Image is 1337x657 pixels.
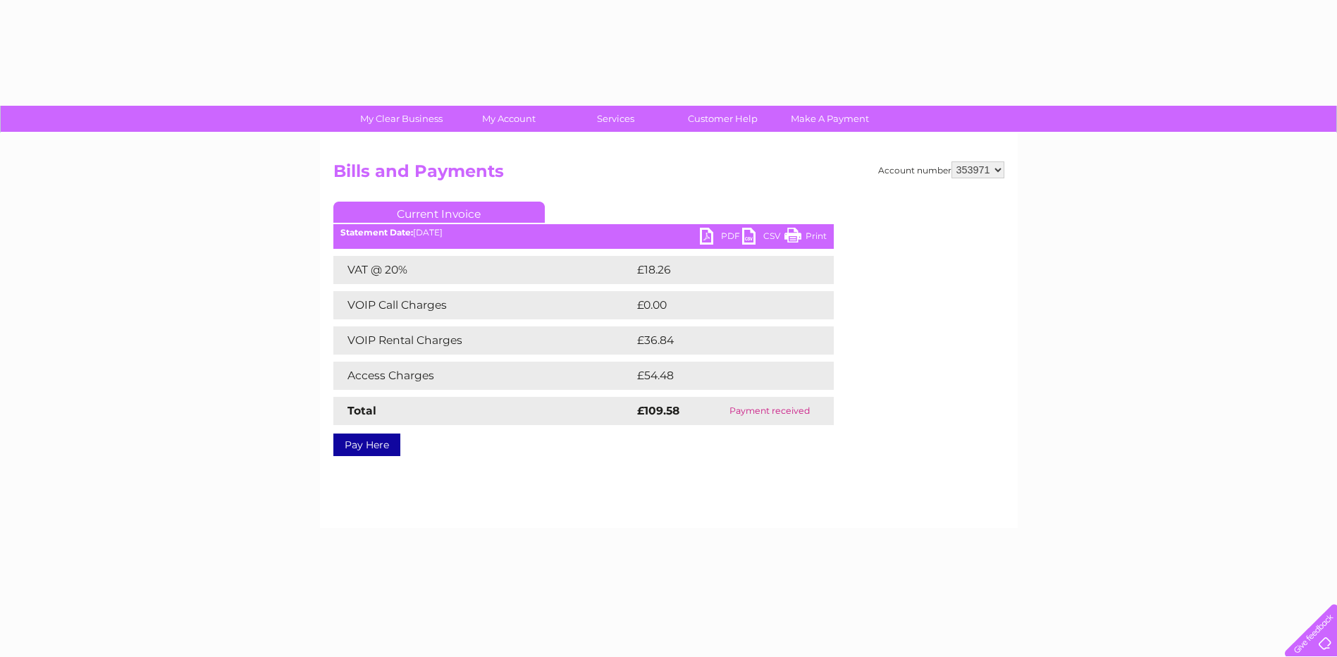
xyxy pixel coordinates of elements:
a: Make A Payment [772,106,888,132]
a: Current Invoice [333,202,545,223]
td: VOIP Rental Charges [333,326,634,355]
a: Customer Help [665,106,781,132]
strong: Total [347,404,376,417]
div: Account number [878,161,1004,178]
a: My Clear Business [343,106,460,132]
a: Pay Here [333,434,400,456]
a: Services [557,106,674,132]
strong: £109.58 [637,404,679,417]
div: [DATE] [333,228,834,238]
td: Payment received [706,397,834,425]
h2: Bills and Payments [333,161,1004,188]
td: £0.00 [634,291,801,319]
b: Statement Date: [340,227,413,238]
a: Print [784,228,827,248]
a: My Account [450,106,567,132]
td: £18.26 [634,256,804,284]
a: PDF [700,228,742,248]
a: CSV [742,228,784,248]
td: VOIP Call Charges [333,291,634,319]
td: VAT @ 20% [333,256,634,284]
td: £54.48 [634,362,806,390]
td: £36.84 [634,326,806,355]
td: Access Charges [333,362,634,390]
